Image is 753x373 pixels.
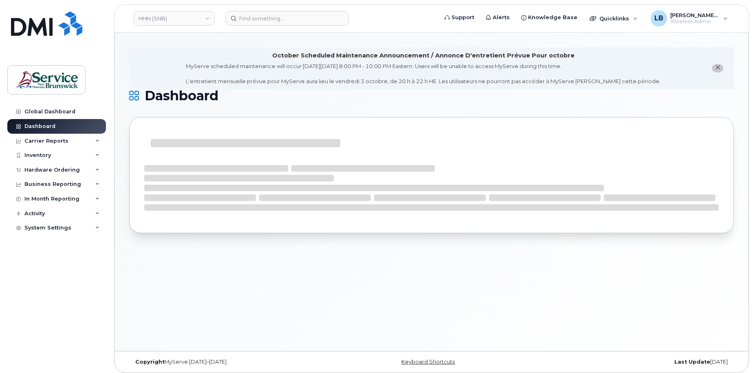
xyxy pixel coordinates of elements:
[129,359,331,365] div: MyServe [DATE]–[DATE]
[186,62,661,85] div: MyServe scheduled maintenance will occur [DATE][DATE] 8:00 PM - 10:00 PM Eastern. Users will be u...
[674,359,710,365] strong: Last Update
[401,359,455,365] a: Keyboard Shortcuts
[145,90,218,102] span: Dashboard
[135,359,165,365] strong: Copyright
[712,64,723,73] button: close notification
[272,51,575,60] div: October Scheduled Maintenance Announcement / Annonce D'entretient Prévue Pour octobre
[532,359,734,365] div: [DATE]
